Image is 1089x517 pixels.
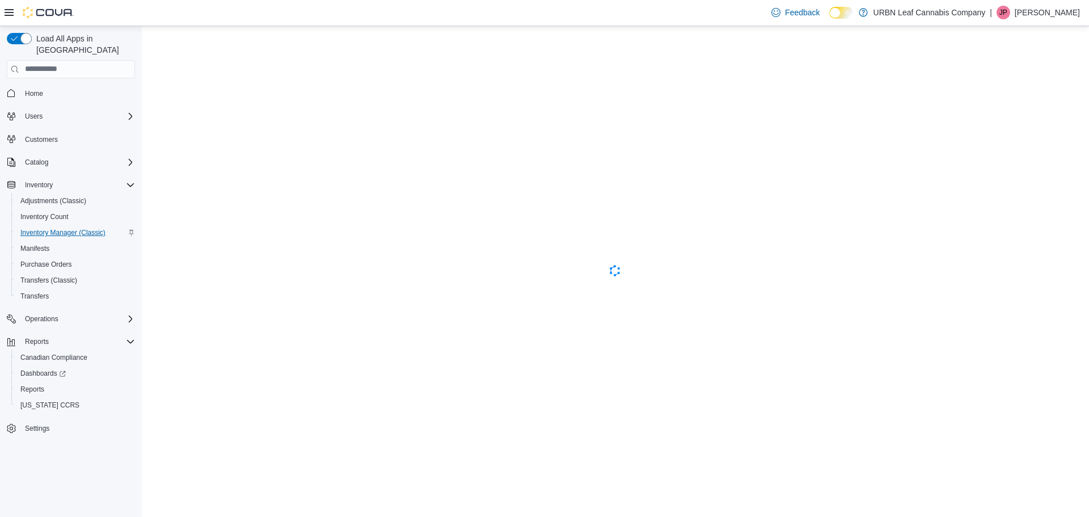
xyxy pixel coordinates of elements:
[20,353,87,362] span: Canadian Compliance
[20,244,49,253] span: Manifests
[20,260,72,269] span: Purchase Orders
[2,420,140,436] button: Settings
[25,337,49,346] span: Reports
[16,367,70,380] a: Dashboards
[20,155,135,169] span: Catalog
[2,177,140,193] button: Inventory
[7,81,135,466] nav: Complex example
[16,274,82,287] a: Transfers (Classic)
[16,258,77,271] a: Purchase Orders
[20,228,105,237] span: Inventory Manager (Classic)
[1015,6,1080,19] p: [PERSON_NAME]
[16,351,92,364] a: Canadian Compliance
[20,86,135,100] span: Home
[25,112,43,121] span: Users
[997,6,1010,19] div: Jess Pettitt
[20,421,135,435] span: Settings
[20,87,48,100] a: Home
[16,258,135,271] span: Purchase Orders
[25,180,53,190] span: Inventory
[25,424,49,433] span: Settings
[20,401,79,410] span: [US_STATE] CCRS
[16,210,135,224] span: Inventory Count
[20,335,135,348] span: Reports
[25,135,58,144] span: Customers
[32,33,135,56] span: Load All Apps in [GEOGRAPHIC_DATA]
[20,212,69,221] span: Inventory Count
[829,7,853,19] input: Dark Mode
[20,292,49,301] span: Transfers
[16,289,53,303] a: Transfers
[2,311,140,327] button: Operations
[25,89,43,98] span: Home
[20,335,53,348] button: Reports
[20,276,77,285] span: Transfers (Classic)
[20,196,86,205] span: Adjustments (Classic)
[16,210,73,224] a: Inventory Count
[11,209,140,225] button: Inventory Count
[16,351,135,364] span: Canadian Compliance
[20,312,63,326] button: Operations
[20,422,54,435] a: Settings
[16,398,135,412] span: Washington CCRS
[16,274,135,287] span: Transfers (Classic)
[11,272,140,288] button: Transfers (Classic)
[20,133,62,146] a: Customers
[16,383,49,396] a: Reports
[16,226,110,239] a: Inventory Manager (Classic)
[25,158,48,167] span: Catalog
[20,312,135,326] span: Operations
[11,288,140,304] button: Transfers
[2,131,140,148] button: Customers
[11,257,140,272] button: Purchase Orders
[16,398,84,412] a: [US_STATE] CCRS
[11,225,140,241] button: Inventory Manager (Classic)
[2,108,140,124] button: Users
[20,110,47,123] button: Users
[20,155,53,169] button: Catalog
[25,314,58,323] span: Operations
[20,369,66,378] span: Dashboards
[11,241,140,257] button: Manifests
[20,178,57,192] button: Inventory
[16,367,135,380] span: Dashboards
[999,6,1007,19] span: JP
[16,194,135,208] span: Adjustments (Classic)
[20,132,135,146] span: Customers
[16,226,135,239] span: Inventory Manager (Classic)
[16,194,91,208] a: Adjustments (Classic)
[20,110,135,123] span: Users
[20,178,135,192] span: Inventory
[16,242,54,255] a: Manifests
[16,383,135,396] span: Reports
[16,289,135,303] span: Transfers
[11,350,140,365] button: Canadian Compliance
[11,193,140,209] button: Adjustments (Classic)
[23,7,74,18] img: Cova
[2,85,140,102] button: Home
[11,381,140,397] button: Reports
[20,385,44,394] span: Reports
[16,242,135,255] span: Manifests
[873,6,986,19] p: URBN Leaf Cannabis Company
[11,397,140,413] button: [US_STATE] CCRS
[767,1,824,24] a: Feedback
[2,334,140,350] button: Reports
[11,365,140,381] a: Dashboards
[2,154,140,170] button: Catalog
[990,6,992,19] p: |
[785,7,820,18] span: Feedback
